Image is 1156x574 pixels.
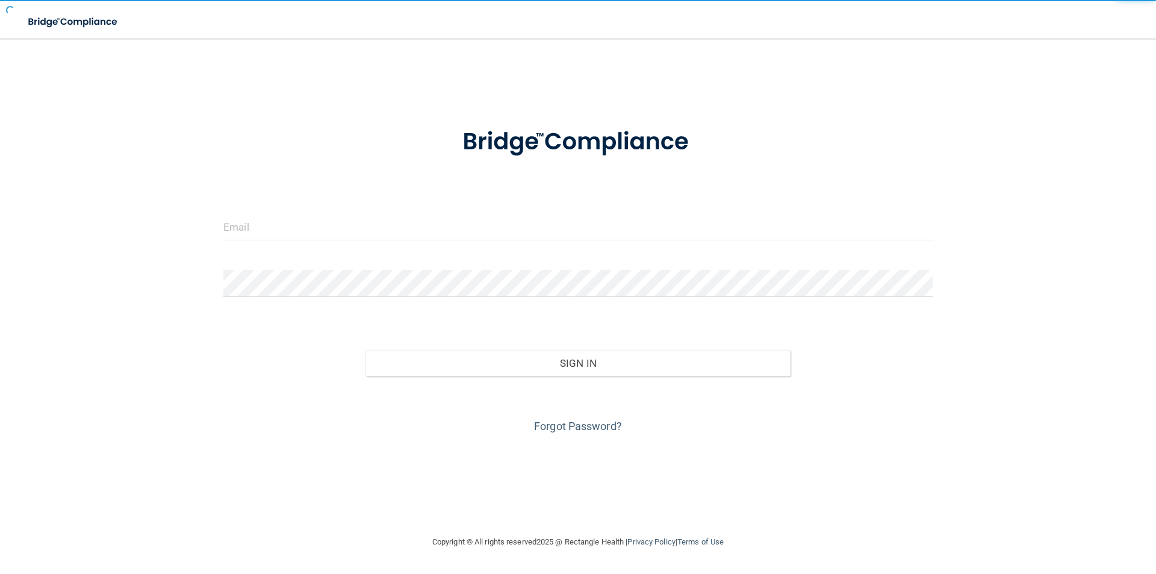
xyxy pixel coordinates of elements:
a: Terms of Use [677,537,724,546]
img: bridge_compliance_login_screen.278c3ca4.svg [438,111,718,173]
input: Email [223,213,933,240]
a: Privacy Policy [627,537,675,546]
img: bridge_compliance_login_screen.278c3ca4.svg [18,10,129,34]
button: Sign In [365,350,791,376]
a: Forgot Password? [534,420,622,432]
div: Copyright © All rights reserved 2025 @ Rectangle Health | | [358,523,798,561]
